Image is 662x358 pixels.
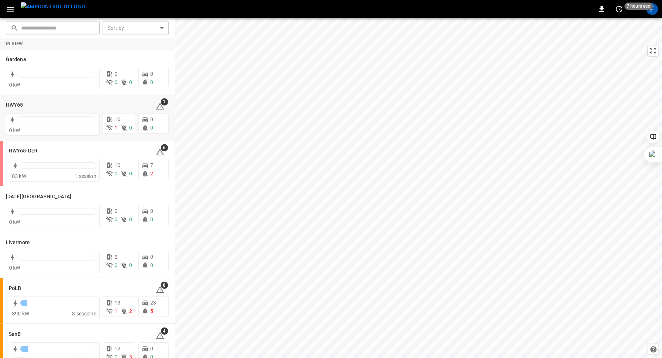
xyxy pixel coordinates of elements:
[72,311,96,317] span: 3 sessions
[6,56,26,64] h6: Gardena
[646,3,658,15] div: profile-icon
[150,254,153,260] span: 0
[115,262,117,268] span: 0
[150,171,153,176] span: 2
[115,254,117,260] span: 2
[129,79,132,85] span: 0
[115,125,117,131] span: 1
[150,79,153,85] span: 0
[150,116,153,122] span: 0
[115,116,120,122] span: 16
[9,219,20,225] span: 0 kW
[9,265,20,271] span: 0 kW
[115,79,117,85] span: 0
[9,330,21,338] h6: SanB
[115,162,120,168] span: 10
[161,282,168,289] span: 8
[115,208,117,214] span: 0
[129,262,132,268] span: 0
[115,308,117,314] span: 1
[150,300,156,306] span: 23
[12,173,26,179] span: 83 kW
[9,285,21,293] h6: PoLB
[161,144,168,151] span: 6
[21,2,85,11] img: ampcontrol.io logo
[150,346,153,351] span: 0
[150,125,153,131] span: 0
[150,162,153,168] span: 7
[161,327,168,335] span: 4
[115,346,120,351] span: 12
[150,262,153,268] span: 0
[129,171,132,176] span: 0
[625,3,653,10] span: 7 hours ago
[150,71,153,77] span: 0
[129,308,132,314] span: 2
[75,173,96,179] span: 1 session
[6,193,71,201] h6: Karma Center
[613,3,625,15] button: set refresh interval
[115,216,117,222] span: 0
[115,171,117,176] span: 0
[9,147,37,155] h6: HWY65-DER
[129,125,132,131] span: 0
[115,300,120,306] span: 13
[129,216,132,222] span: 0
[150,308,153,314] span: 5
[6,101,23,109] h6: HWY65
[175,18,662,358] canvas: Map
[6,239,30,247] h6: Livermore
[12,311,29,317] span: 390 kW
[9,82,20,88] span: 0 kW
[150,208,153,214] span: 0
[9,127,20,133] span: 0 kW
[6,41,23,46] strong: In View
[161,98,168,106] span: 1
[150,216,153,222] span: 0
[115,71,117,77] span: 0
